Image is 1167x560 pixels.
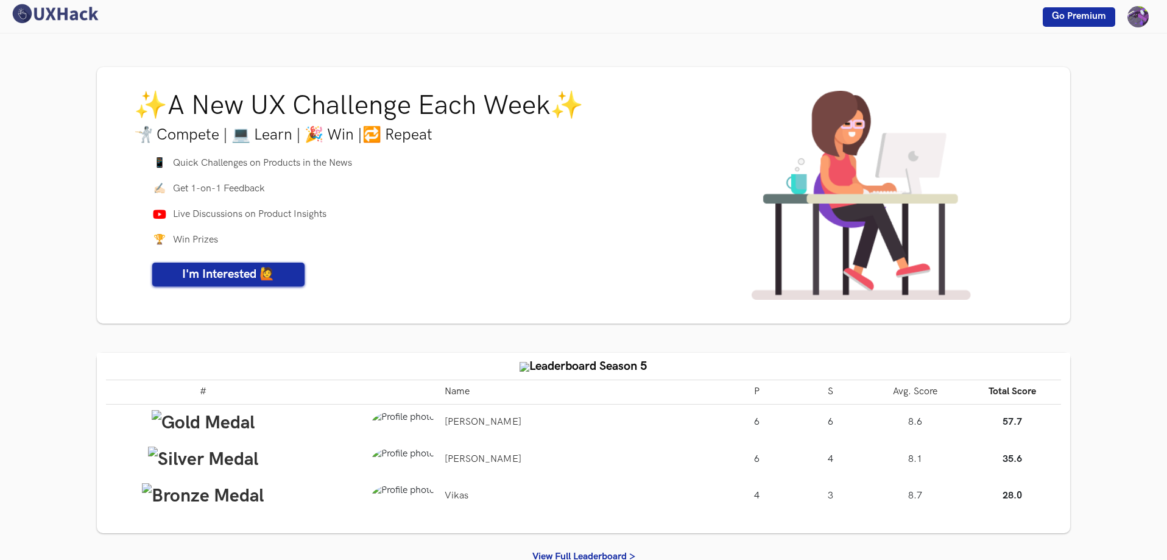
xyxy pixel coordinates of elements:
[720,478,794,514] td: 4
[794,404,867,441] td: 6
[9,3,100,24] img: UXHack logo
[720,441,794,478] td: 6
[152,157,724,172] li: Quick Challenges on Products in the News
[152,234,167,249] span: 🏆
[1127,6,1149,27] img: Your profile pic
[520,362,529,372] img: trophy.png
[1052,10,1106,22] span: Go Premium
[152,410,255,436] img: Gold Medal
[720,380,794,404] th: P
[152,263,305,286] a: I'm Interested 🙋
[106,359,1062,374] h4: Leaderboard Season 5
[182,267,275,282] span: I'm Interested 🙋
[148,447,258,473] img: Silver Medal
[1043,7,1115,27] a: Go Premium
[372,447,435,472] img: Profile photo
[445,490,468,502] a: Vikas
[440,380,720,404] th: Name
[445,453,521,465] a: [PERSON_NAME]
[152,234,724,249] li: Win Prizes
[963,404,1061,441] td: 57.7
[372,484,435,508] img: Profile photo
[752,91,971,300] img: UXHack cover
[152,210,167,219] img: Youtube icon
[142,483,264,509] img: Bronze Medal
[152,157,167,172] span: 📱
[362,126,432,144] span: 🔁 Repeat
[152,208,724,223] li: Live Discussions on Product Insights
[794,380,867,404] th: S
[445,416,521,428] a: [PERSON_NAME]
[134,89,742,122] h1: A New UX Challenge Each Week
[867,478,963,514] td: 8.7
[794,441,867,478] td: 4
[134,126,742,144] h3: 🤺 Compete | 💻 Learn | 🎉 Win |
[720,404,794,441] td: 6
[152,183,167,197] span: ✍🏻
[794,478,867,514] td: 3
[867,441,963,478] td: 8.1
[867,404,963,441] td: 8.6
[963,380,1061,404] th: Total Score
[106,380,300,404] th: #
[134,90,167,122] span: ✨
[372,411,435,435] img: Profile photo
[550,90,583,122] span: ✨
[963,478,1061,514] td: 28.0
[867,380,963,404] th: Avg. Score
[963,441,1061,478] td: 35.6
[152,183,724,197] li: Get 1-on-1 Feedback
